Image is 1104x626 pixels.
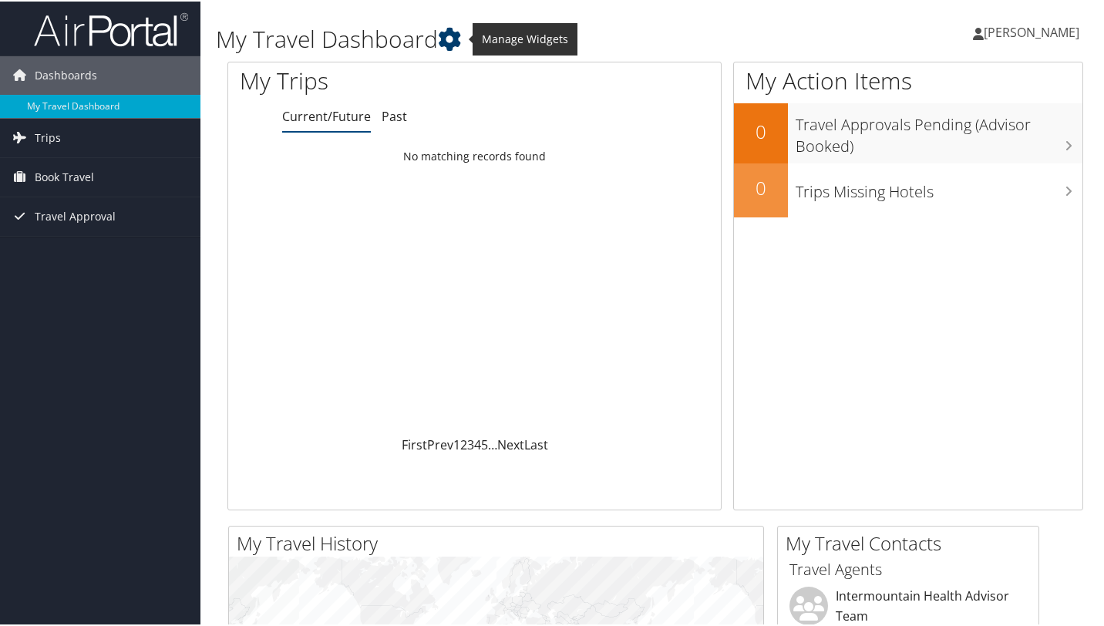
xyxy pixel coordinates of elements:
a: Next [497,435,524,452]
a: Past [382,106,407,123]
h1: My Travel Dashboard [216,22,802,54]
a: 0Trips Missing Hotels [734,162,1082,216]
h1: My Action Items [734,63,1082,96]
img: airportal-logo.png [34,10,188,46]
a: First [402,435,427,452]
a: Last [524,435,548,452]
span: Trips [35,117,61,156]
span: Manage Widgets [473,22,577,54]
span: [PERSON_NAME] [984,22,1079,39]
h2: 0 [734,117,788,143]
a: 4 [474,435,481,452]
a: Prev [427,435,453,452]
a: 2 [460,435,467,452]
a: 0Travel Approvals Pending (Advisor Booked) [734,102,1082,161]
td: No matching records found [228,141,721,169]
a: [PERSON_NAME] [973,8,1095,54]
span: Book Travel [35,156,94,195]
h1: My Trips [240,63,504,96]
h2: My Travel History [237,529,763,555]
a: 5 [481,435,488,452]
h2: 0 [734,173,788,200]
h3: Travel Agents [789,557,1027,579]
a: 1 [453,435,460,452]
h3: Trips Missing Hotels [796,172,1082,201]
h3: Travel Approvals Pending (Advisor Booked) [796,105,1082,156]
span: Travel Approval [35,196,116,234]
span: … [488,435,497,452]
h2: My Travel Contacts [786,529,1038,555]
a: 3 [467,435,474,452]
a: Current/Future [282,106,371,123]
span: Dashboards [35,55,97,93]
